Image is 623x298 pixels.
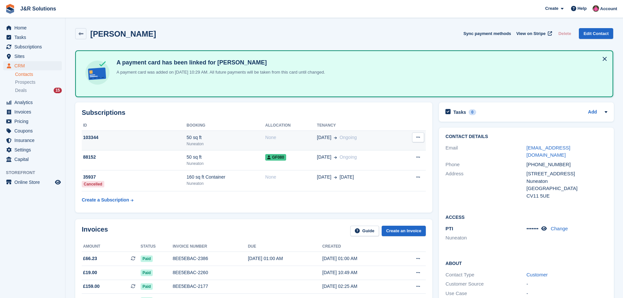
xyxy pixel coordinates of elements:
span: Pricing [14,117,54,126]
div: Address [445,170,526,200]
button: Delete [556,28,574,39]
span: Invoices [14,107,54,116]
a: View on Stripe [514,28,553,39]
div: Create a Subscription [82,197,129,203]
a: Preview store [54,178,62,186]
th: Booking [187,120,265,131]
div: - [527,280,607,288]
th: Allocation [265,120,317,131]
a: Create a Subscription [82,194,133,206]
div: 8EE5EBAC-2386 [173,255,248,262]
a: J&R Solutions [18,3,59,14]
span: Subscriptions [14,42,54,51]
div: 103344 [82,134,187,141]
a: Create an Invoice [382,226,426,237]
div: 15 [54,88,62,93]
h2: Invoices [82,226,108,237]
span: CRM [14,61,54,70]
div: 160 sq ft Container [187,174,265,181]
th: Status [141,241,173,252]
div: [STREET_ADDRESS] [527,170,607,178]
a: menu [3,33,62,42]
span: Ongoing [339,135,357,140]
a: Add [588,109,597,116]
img: Julie Morgan [593,5,599,12]
div: [DATE] 01:00 AM [248,255,322,262]
img: card-linked-ebf98d0992dc2aeb22e95c0e3c79077019eb2392cfd83c6a337811c24bc77127.svg [84,59,111,86]
a: menu [3,61,62,70]
a: menu [3,155,62,164]
span: [DATE] [317,174,331,181]
div: Customer Source [445,280,526,288]
span: Analytics [14,98,54,107]
div: [PHONE_NUMBER] [527,161,607,168]
div: [DATE] 10:49 AM [322,269,397,276]
a: menu [3,52,62,61]
span: Paid [141,270,153,276]
span: Help [578,5,587,12]
th: Invoice number [173,241,248,252]
div: Nuneaton [187,141,265,147]
span: PTI [445,226,453,231]
div: CV11 5UE [527,192,607,200]
div: Phone [445,161,526,168]
span: Settings [14,145,54,154]
a: Contacts [15,71,62,78]
span: [DATE] [339,174,354,181]
a: Guide [350,226,379,237]
a: [EMAIL_ADDRESS][DOMAIN_NAME] [527,145,570,158]
a: menu [3,136,62,145]
th: Due [248,241,322,252]
span: Create [545,5,558,12]
span: [DATE] [317,154,331,161]
h2: Tasks [453,109,466,115]
div: 50 sq ft [187,154,265,161]
span: Insurance [14,136,54,145]
a: menu [3,107,62,116]
span: Ongoing [339,154,357,160]
div: 8EE5EBAC-2177 [173,283,248,290]
h2: Subscriptions [82,109,426,116]
img: stora-icon-8386f47178a22dfd0bd8f6a31ec36ba5ce8667c1dd55bd0f319d3a0aa187defe.svg [5,4,15,14]
button: Sync payment methods [463,28,511,39]
h2: About [445,260,607,266]
div: - [527,290,607,297]
h2: Contact Details [445,134,607,139]
a: Edit Contact [579,28,613,39]
a: Customer [527,272,548,277]
p: A payment card was added on [DATE] 10:29 AM. All future payments will be taken from this card unt... [114,69,325,76]
span: Prospects [15,79,35,85]
div: Cancelled [82,181,104,187]
span: Capital [14,155,54,164]
div: Nuneaton [527,178,607,185]
span: £19.00 [83,269,97,276]
span: [DATE] [317,134,331,141]
span: Coupons [14,126,54,135]
div: None [265,174,317,181]
span: Storefront [6,169,65,176]
a: menu [3,145,62,154]
a: menu [3,23,62,32]
div: Use Case [445,290,526,297]
span: GF080 [265,154,286,161]
a: menu [3,117,62,126]
span: View on Stripe [516,30,545,37]
div: None [265,134,317,141]
h4: A payment card has been linked for [PERSON_NAME] [114,59,325,66]
div: [DATE] 01:00 AM [322,255,397,262]
th: Amount [82,241,141,252]
th: ID [82,120,187,131]
a: Prospects [15,79,62,86]
a: menu [3,126,62,135]
div: 8EE5EBAC-2260 [173,269,248,276]
div: [GEOGRAPHIC_DATA] [527,185,607,192]
span: Sites [14,52,54,61]
span: £66.23 [83,255,97,262]
span: Home [14,23,54,32]
div: Email [445,144,526,159]
a: menu [3,42,62,51]
span: ••••••• [527,226,539,231]
span: Paid [141,255,153,262]
div: [DATE] 02:25 AM [322,283,397,290]
a: menu [3,98,62,107]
